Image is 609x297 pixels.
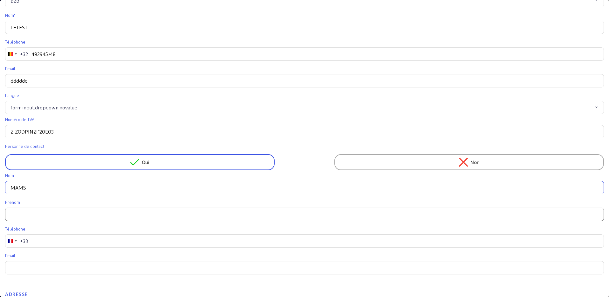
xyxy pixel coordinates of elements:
[470,158,480,166] span: Non
[5,143,604,149] label: Personne de contact
[142,158,149,166] span: Oui
[5,93,604,98] label: Langue
[20,50,28,58] div: +32
[5,226,604,232] label: Téléphone
[5,117,604,122] label: Numéro de TVA
[5,173,604,178] label: Nom
[5,66,604,72] label: Email
[5,253,604,259] label: Email
[5,48,28,60] button: Change country, selected Belgium (+32)
[5,39,604,45] label: Téléphone
[5,199,604,205] label: Prénom
[5,235,28,247] button: Change country, selected France (+33)
[10,104,77,111] span: form.input.dropdown.novalue
[5,12,604,18] label: Nom
[20,237,28,245] div: +33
